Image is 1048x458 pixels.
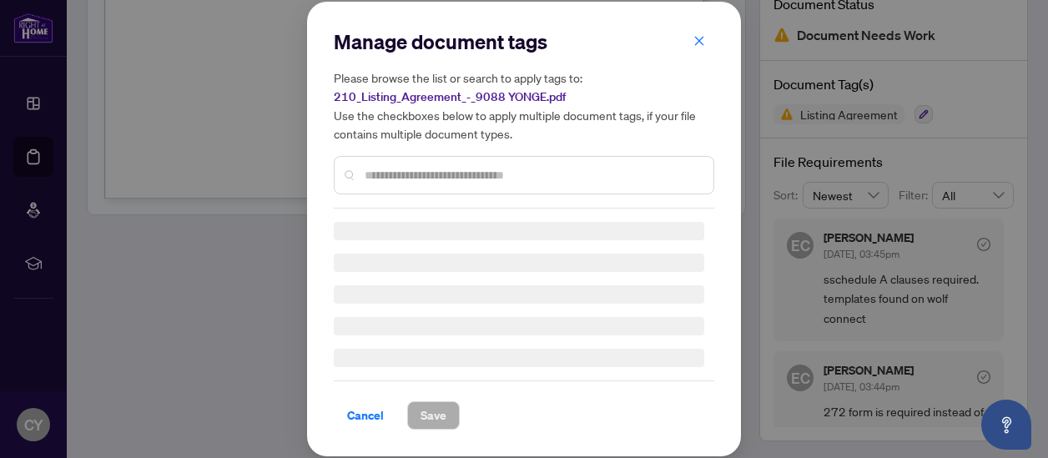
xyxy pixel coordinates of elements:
button: Open asap [981,400,1031,450]
span: 210_Listing_Agreement_-_9088 YONGE.pdf [334,89,566,104]
button: Cancel [334,401,397,430]
span: close [693,35,705,47]
h2: Manage document tags [334,28,714,55]
h5: Please browse the list or search to apply tags to: Use the checkboxes below to apply multiple doc... [334,68,714,143]
span: Cancel [347,402,384,429]
button: Save [407,401,460,430]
